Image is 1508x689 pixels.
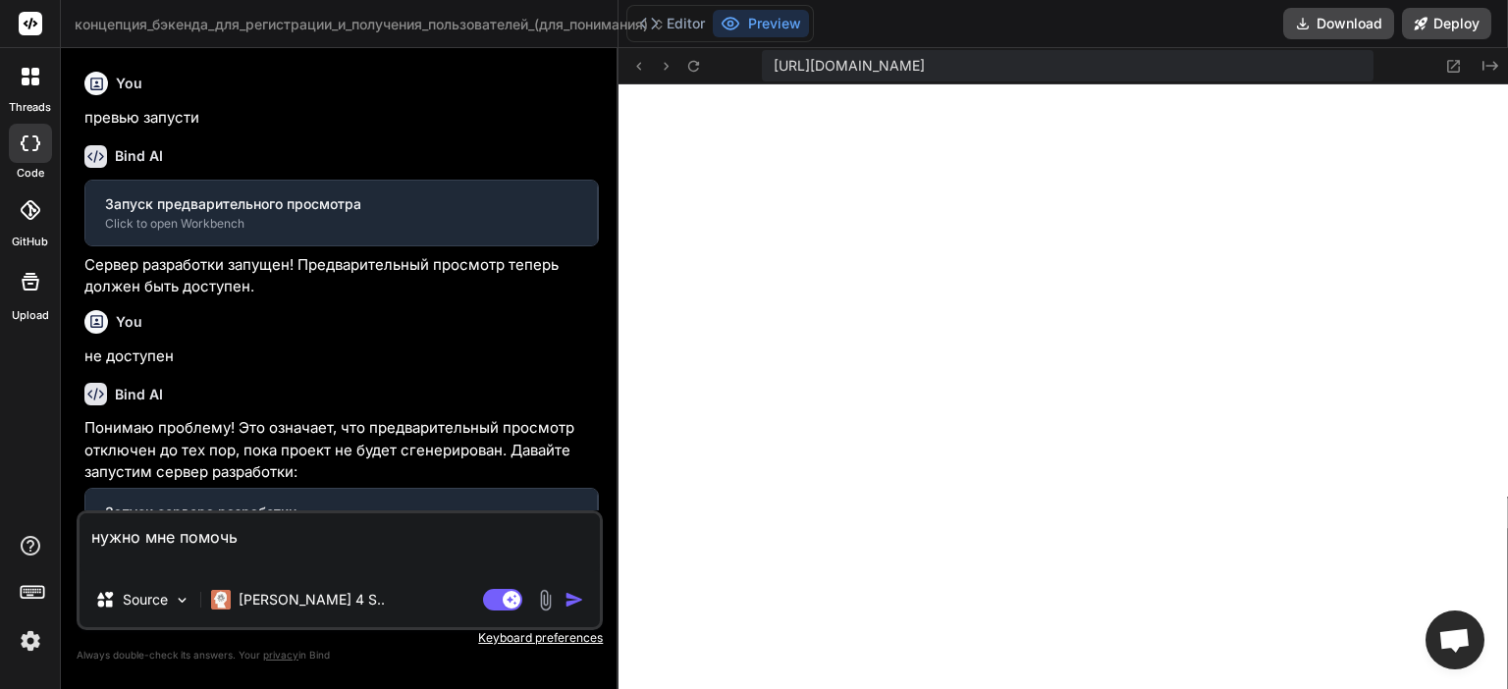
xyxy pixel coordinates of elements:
[1283,8,1394,39] button: Download
[77,630,603,646] p: Keyboard preferences
[17,165,44,182] label: code
[534,589,557,611] img: attachment
[84,345,599,368] p: не доступен
[211,590,231,609] img: Claude 4 Sonnet
[774,56,925,76] span: [URL][DOMAIN_NAME]
[174,592,190,609] img: Pick Models
[713,10,809,37] button: Preview
[14,624,47,658] img: settings
[619,84,1508,689] iframe: Preview
[84,107,599,130] p: превью запусти
[263,649,298,661] span: privacy
[116,312,142,332] h6: You
[1426,610,1484,669] a: Chat öffnen
[1402,8,1491,39] button: Deploy
[77,646,603,664] p: Always double-check its answers. Your in Bind
[115,385,163,404] h6: Bind AI
[116,74,142,93] h6: You
[239,590,385,609] p: [PERSON_NAME] 4 S..
[85,181,597,245] button: Запуск предварительного просмотраClick to open Workbench
[105,503,577,522] div: Запуск сервера разработки
[85,489,597,554] button: Запуск сервера разработкиClick to open Workbench
[9,99,51,116] label: threads
[115,146,163,166] h6: Bind AI
[84,254,599,298] p: Сервер разработки запущен! Предварительный просмотр теперь должен быть доступен.
[12,307,49,324] label: Upload
[105,216,577,232] div: Click to open Workbench
[84,417,599,484] p: Понимаю проблему! Это означает, что предварительный просмотр отключен до тех пор, пока проект не ...
[80,513,600,572] textarea: нужно мне помочь
[105,194,577,214] div: Запуск предварительного просмотра
[123,590,168,609] p: Source
[631,10,713,37] button: Editor
[12,234,48,250] label: GitHub
[565,590,584,609] img: icon
[75,15,666,34] span: концепция_бэкенда_для_регистрации_и_получения_пользователей_(для_понимания)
